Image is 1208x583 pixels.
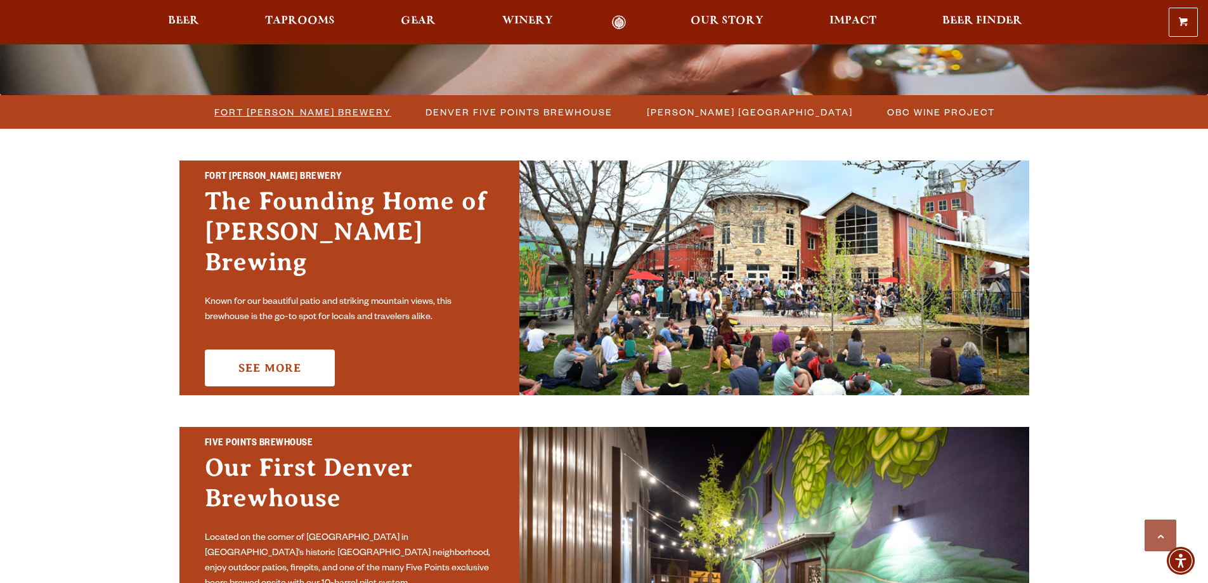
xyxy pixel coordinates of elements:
[887,103,995,121] span: OBC Wine Project
[425,103,613,121] span: Denver Five Points Brewhouse
[639,103,859,121] a: [PERSON_NAME] [GEOGRAPHIC_DATA]
[494,15,561,30] a: Winery
[502,16,553,26] span: Winery
[1145,520,1176,551] a: Scroll to top
[205,295,494,325] p: Known for our beautiful patio and striking mountain views, this brewhouse is the go-to spot for l...
[647,103,853,121] span: [PERSON_NAME] [GEOGRAPHIC_DATA]
[691,16,763,26] span: Our Story
[214,103,391,121] span: Fort [PERSON_NAME] Brewery
[168,16,199,26] span: Beer
[934,15,1030,30] a: Beer Finder
[265,16,335,26] span: Taprooms
[682,15,772,30] a: Our Story
[205,350,335,386] a: See More
[205,169,494,186] h2: Fort [PERSON_NAME] Brewery
[160,15,207,30] a: Beer
[205,436,494,452] h2: Five Points Brewhouse
[207,103,398,121] a: Fort [PERSON_NAME] Brewery
[418,103,619,121] a: Denver Five Points Brewhouse
[829,16,876,26] span: Impact
[205,452,494,526] h3: Our First Denver Brewhouse
[519,160,1029,395] img: Fort Collins Brewery & Taproom'
[821,15,885,30] a: Impact
[257,15,343,30] a: Taprooms
[401,16,436,26] span: Gear
[880,103,1001,121] a: OBC Wine Project
[595,15,643,30] a: Odell Home
[942,16,1022,26] span: Beer Finder
[205,186,494,290] h3: The Founding Home of [PERSON_NAME] Brewing
[393,15,444,30] a: Gear
[1167,547,1195,575] div: Accessibility Menu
